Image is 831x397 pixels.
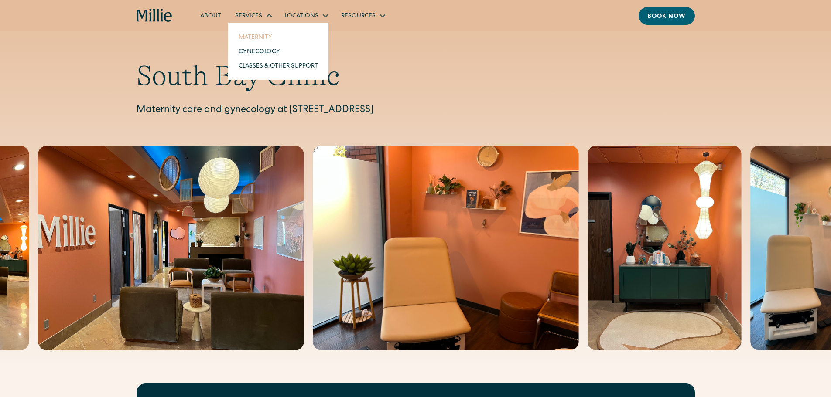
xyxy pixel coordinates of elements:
[285,12,318,21] div: Locations
[137,103,695,118] p: Maternity care and gynecology at [STREET_ADDRESS]
[193,8,228,23] a: About
[228,23,328,80] nav: Services
[232,58,325,73] a: Classes & Other Support
[647,12,686,21] div: Book now
[232,30,325,44] a: Maternity
[235,12,262,21] div: Services
[334,8,391,23] div: Resources
[232,44,325,58] a: Gynecology
[341,12,376,21] div: Resources
[278,8,334,23] div: Locations
[228,8,278,23] div: Services
[639,7,695,25] a: Book now
[137,9,173,23] a: home
[137,59,695,93] h1: South Bay Clinic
